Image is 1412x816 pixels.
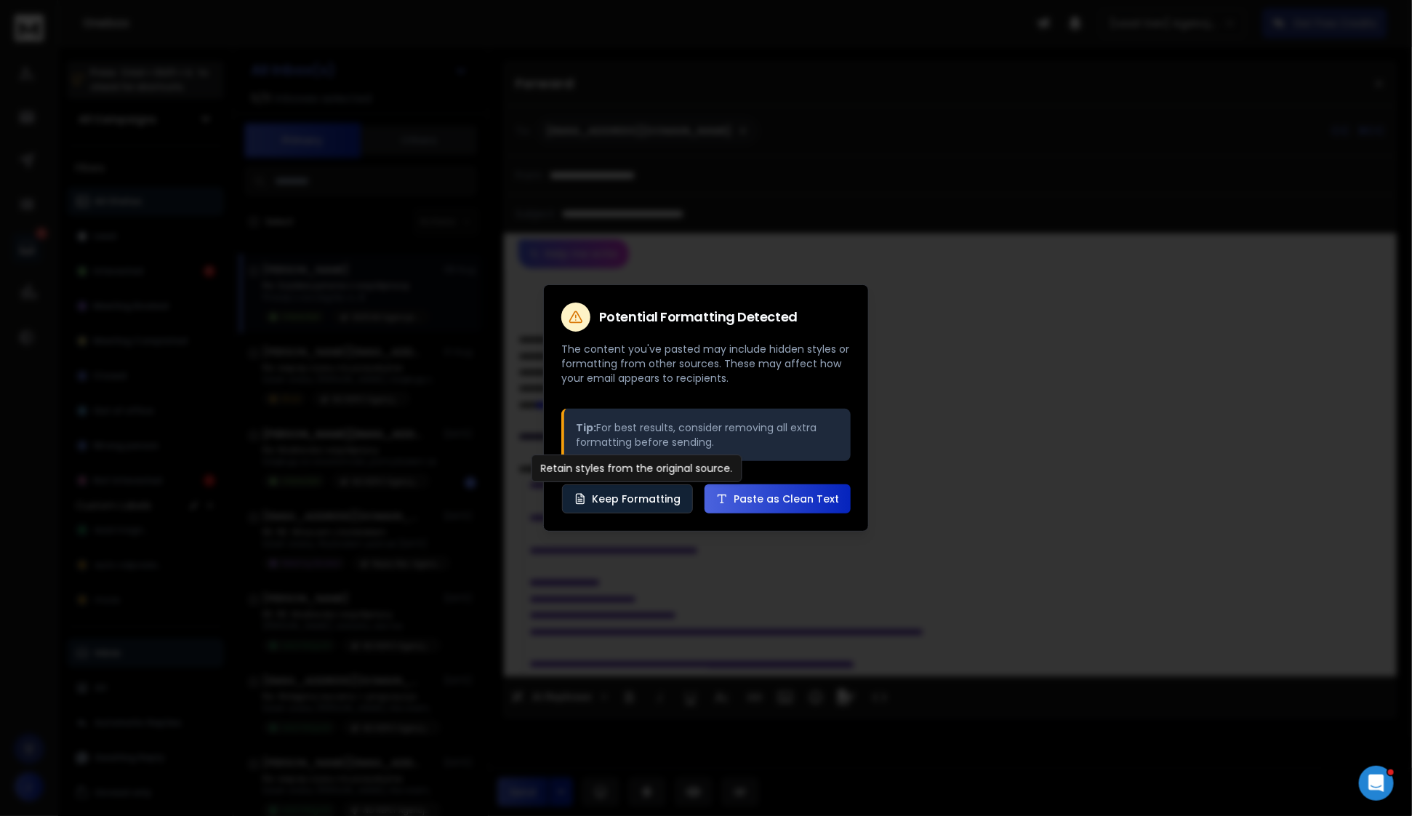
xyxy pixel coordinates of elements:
div: Retain styles from the original source. [531,455,742,482]
button: Keep Formatting [562,484,693,513]
p: For best results, consider removing all extra formatting before sending. [576,420,839,449]
iframe: Intercom live chat [1359,766,1394,801]
button: Paste as Clean Text [705,484,851,513]
p: The content you've pasted may include hidden styles or formatting from other sources. These may a... [561,342,851,385]
strong: Tip: [576,420,596,435]
h2: Potential Formatting Detected [599,311,798,324]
